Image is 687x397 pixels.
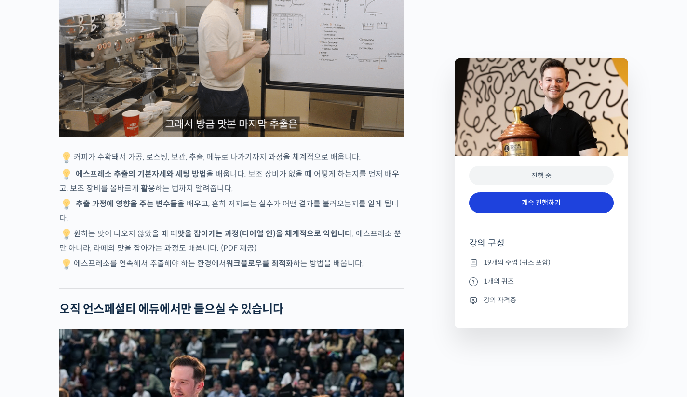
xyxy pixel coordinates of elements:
strong: 오직 언스페셜티 에듀에서만 들으실 수 있습니다 [59,302,283,316]
p: 커피가 수확돼서 가공, 로스팅, 보관, 추출, 메뉴로 나가기까지 과정을 체계적으로 배웁니다. [59,151,404,165]
p: 을 배웁니다. 보조 장비가 없을 때 어떻게 하는지를 먼저 배우고, 보조 장비를 올바르게 활용하는 법까지 알려줍니다. [59,167,404,195]
span: 설정 [149,320,161,328]
span: 홈 [30,320,36,328]
p: 원하는 맛이 나오지 않았을 때 때 . 에스프레소 뿐만 아니라, 라떼의 맛을 잡아가는 과정도 배웁니다. (PDF 제공) [59,227,404,255]
li: 19개의 수업 (퀴즈 포함) [469,257,614,268]
a: 대화 [64,306,124,330]
strong: 맛을 잡아가는 과정(다이얼 인)을 체계적으로 익힙니다 [177,229,352,239]
strong: 에스프레소 추출의 기본자세와 세팅 방법 [76,169,206,179]
strong: 추출 과정에 영향을 주는 변수들 [76,199,177,209]
p: 에스프레소를 연속해서 추출해야 하는 환경에서 하는 방법을 배웁니다. [59,257,404,272]
p: 을 배우고, 흔히 저지르는 실수가 어떤 결과를 불러오는지를 알게 됩니다. [59,197,404,225]
img: 💡 [61,169,72,180]
span: 대화 [88,321,100,329]
a: 설정 [124,306,185,330]
img: 💡 [61,259,72,270]
h4: 강의 구성 [469,237,614,257]
li: 1개의 퀴즈 [469,275,614,287]
img: 💡 [61,229,72,240]
div: 진행 중 [469,166,614,186]
li: 강의 자격증 [469,294,614,306]
a: 홈 [3,306,64,330]
strong: 워크플로우를 최적화 [226,259,293,269]
img: 💡 [61,199,72,210]
a: 계속 진행하기 [469,192,614,213]
img: 💡 [61,152,72,164]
